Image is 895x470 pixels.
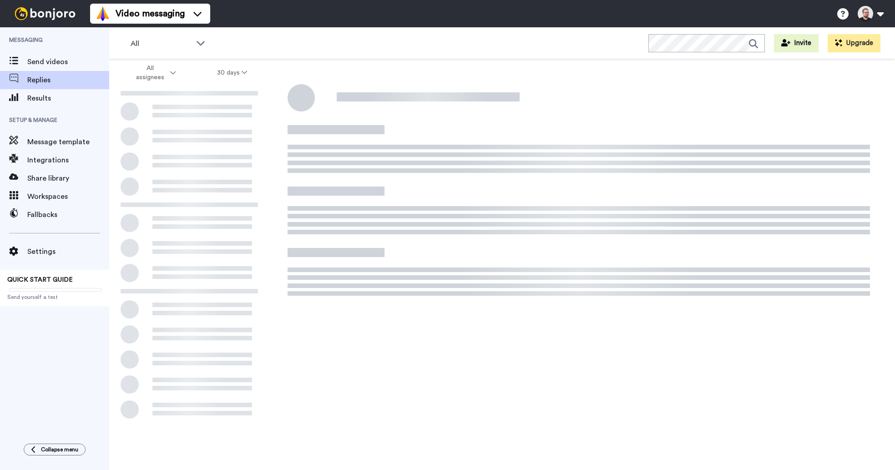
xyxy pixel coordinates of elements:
span: Results [27,93,109,104]
span: Send videos [27,56,109,67]
span: Send yourself a test [7,293,102,301]
span: Fallbacks [27,209,109,220]
span: All [131,38,192,49]
button: All assignees [111,60,197,86]
span: QUICK START GUIDE [7,277,73,283]
span: Collapse menu [41,446,78,453]
button: 30 days [197,65,268,81]
span: Settings [27,246,109,257]
img: vm-color.svg [96,6,110,21]
span: Share library [27,173,109,184]
img: bj-logo-header-white.svg [11,7,79,20]
button: Upgrade [828,34,880,52]
button: Collapse menu [24,444,86,455]
span: Integrations [27,155,109,166]
span: Workspaces [27,191,109,202]
span: Video messaging [116,7,185,20]
span: All assignees [131,64,168,82]
span: Replies [27,75,109,86]
button: Invite [774,34,819,52]
span: Message template [27,136,109,147]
